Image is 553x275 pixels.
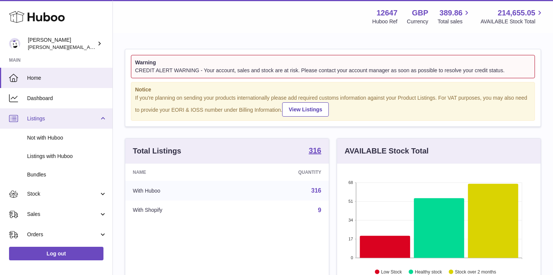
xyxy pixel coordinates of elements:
text: 34 [348,218,353,222]
text: Low Stock [381,269,402,275]
a: 389.86 Total sales [438,8,471,25]
th: Name [125,164,235,181]
strong: 316 [309,147,321,154]
img: peter@pinter.co.uk [9,38,20,49]
text: 0 [351,255,353,260]
a: 9 [318,207,321,213]
h3: AVAILABLE Stock Total [345,146,428,156]
td: With Huboo [125,181,235,201]
span: Sales [27,211,99,218]
h3: Total Listings [133,146,181,156]
strong: GBP [412,8,428,18]
strong: Notice [135,86,531,93]
a: Log out [9,247,103,260]
strong: Warning [135,59,531,66]
text: 68 [348,180,353,185]
span: Stock [27,190,99,198]
span: Bundles [27,171,107,178]
span: AVAILABLE Stock Total [480,18,544,25]
a: 316 [309,147,321,156]
text: Healthy stock [415,269,442,275]
span: Listings with Huboo [27,153,107,160]
a: View Listings [282,102,328,117]
span: Not with Huboo [27,134,107,141]
th: Quantity [235,164,329,181]
div: [PERSON_NAME] [28,36,96,51]
strong: 12647 [377,8,398,18]
a: 316 [311,187,321,194]
a: 214,655.05 AVAILABLE Stock Total [480,8,544,25]
span: Home [27,74,107,82]
span: Dashboard [27,95,107,102]
text: 51 [348,199,353,204]
div: Currency [407,18,428,25]
span: Listings [27,115,99,122]
span: 389.86 [439,8,462,18]
span: Total sales [438,18,471,25]
span: [PERSON_NAME][EMAIL_ADDRESS][PERSON_NAME][DOMAIN_NAME] [28,44,191,50]
div: If you're planning on sending your products internationally please add required customs informati... [135,94,531,117]
div: CREDIT ALERT WARNING - Your account, sales and stock are at risk. Please contact your account man... [135,67,531,74]
td: With Shopify [125,201,235,220]
div: Huboo Ref [372,18,398,25]
text: Stock over 2 months [455,269,496,275]
span: Orders [27,231,99,238]
span: 214,655.05 [498,8,535,18]
text: 17 [348,237,353,241]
